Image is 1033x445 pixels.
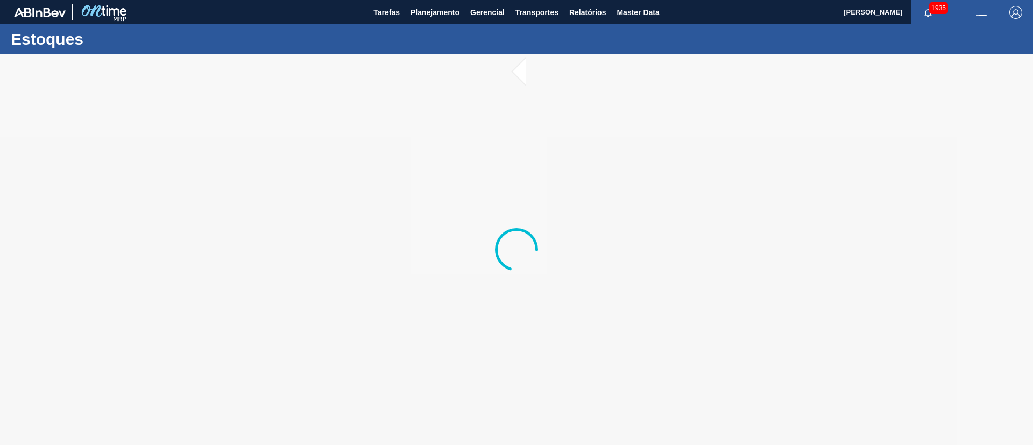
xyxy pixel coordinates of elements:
[470,6,505,19] span: Gerencial
[617,6,659,19] span: Master Data
[929,2,948,14] span: 1935
[373,6,400,19] span: Tarefas
[14,8,66,17] img: TNhmsLtSVTkK8tSr43FrP2fwEKptu5GPRR3wAAAABJRU5ErkJggg==
[911,5,945,20] button: Notificações
[975,6,988,19] img: userActions
[11,33,202,45] h1: Estoques
[515,6,558,19] span: Transportes
[411,6,459,19] span: Planejamento
[569,6,606,19] span: Relatórios
[1009,6,1022,19] img: Logout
